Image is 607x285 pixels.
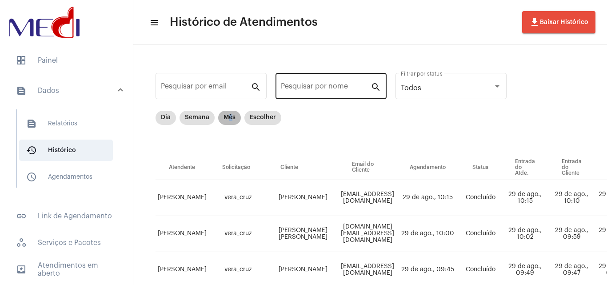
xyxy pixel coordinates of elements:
span: Todos [401,84,421,92]
span: Relatórios [19,113,113,134]
mat-icon: search [251,81,261,92]
td: [PERSON_NAME] [156,216,209,252]
span: Painel [9,50,124,71]
button: Baixar Histórico [522,11,595,33]
mat-chip: Escolher [244,111,281,125]
span: vera_cruz [224,266,252,273]
td: [PERSON_NAME] [156,180,209,216]
td: 29 de ago., 10:15 [502,180,548,216]
mat-chip: Dia [156,111,176,125]
mat-panel-title: Dados [16,85,119,96]
span: Agendamentos [19,166,113,188]
input: Pesquisar por nome [281,84,371,92]
span: Histórico de Atendimentos [170,15,318,29]
span: Baixar Histórico [529,19,588,25]
th: Solicitação [209,155,267,180]
th: Agendamento [396,155,459,180]
img: d3a1b5fa-500b-b90f-5a1c-719c20e9830b.png [7,4,82,40]
td: Concluído [459,180,502,216]
span: Atendimentos em aberto [9,259,124,280]
mat-chip: Mês [218,111,241,125]
th: Email do Cliente [339,155,396,180]
span: sidenav icon [16,55,27,66]
td: [EMAIL_ADDRESS][DOMAIN_NAME] [339,180,396,216]
th: Atendente [156,155,209,180]
span: Link de Agendamento [9,205,124,227]
td: Concluído [459,216,502,252]
mat-icon: sidenav icon [26,118,37,129]
mat-icon: sidenav icon [26,145,37,156]
span: vera_cruz [224,230,252,237]
mat-icon: search [371,81,381,92]
input: Pesquisar por email [161,84,251,92]
th: Entrada do Cliente [548,155,595,180]
td: [PERSON_NAME] [PERSON_NAME] [267,216,339,252]
mat-icon: sidenav icon [16,264,27,275]
mat-icon: sidenav icon [16,211,27,221]
span: Serviços e Pacotes [9,232,124,253]
td: 29 de ago., 10:00 [396,216,459,252]
td: 29 de ago., 10:10 [548,180,595,216]
td: [DOMAIN_NAME][EMAIL_ADDRESS][DOMAIN_NAME] [339,216,396,252]
mat-icon: sidenav icon [26,172,37,182]
div: sidenav iconDados [5,105,133,200]
span: sidenav icon [16,237,27,248]
td: [PERSON_NAME] [267,180,339,216]
mat-expansion-panel-header: sidenav iconDados [5,76,133,105]
mat-icon: file_download [529,17,540,28]
span: vera_cruz [224,194,252,201]
th: Cliente [267,155,339,180]
td: 29 de ago., 10:15 [396,180,459,216]
th: Status [459,155,502,180]
td: 29 de ago., 09:59 [548,216,595,252]
th: Entrada do Atde. [502,155,548,180]
span: Histórico [19,140,113,161]
mat-chip: Semana [180,111,215,125]
mat-icon: sidenav icon [149,17,158,28]
td: 29 de ago., 10:02 [502,216,548,252]
mat-icon: sidenav icon [16,85,27,96]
